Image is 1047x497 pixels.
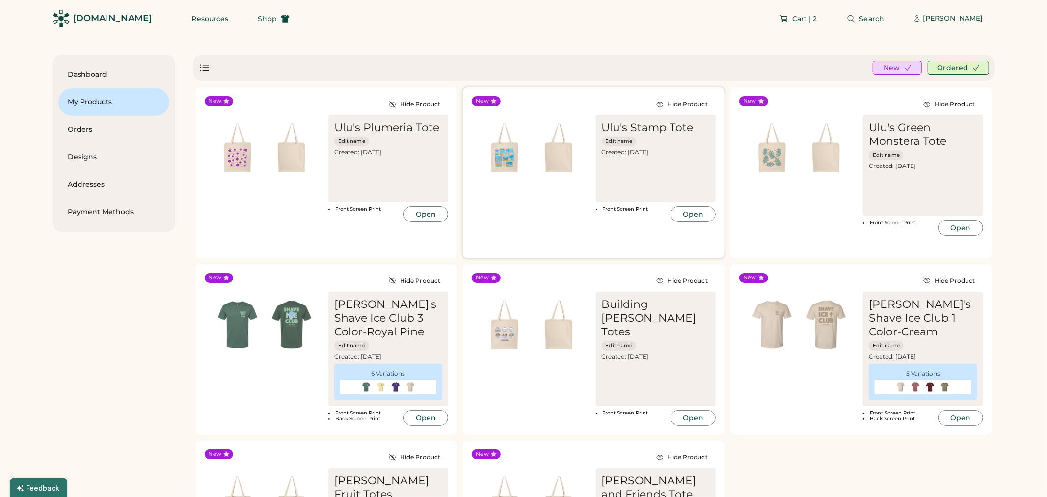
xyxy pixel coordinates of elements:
div: Ulu's Plumeria Tote [334,121,439,135]
div: New [476,450,489,458]
button: Hide Product [381,449,448,465]
img: generate-image [925,382,936,392]
li: Front Screen Print [863,220,935,226]
div: Created: [DATE] [869,162,977,170]
button: Hide Product [381,273,448,289]
img: generate-image [895,382,906,392]
button: Open [403,206,448,222]
div: Created: [DATE] [602,353,710,360]
img: Rendered Logo - Screens [53,10,70,27]
button: Open [938,220,983,236]
div: Orders [68,125,160,135]
div: Created: [DATE] [334,148,442,156]
button: Open [403,410,448,426]
img: generate-image [745,121,799,175]
img: generate-image [405,382,416,392]
img: generate-image [390,382,401,392]
button: Hide Product [915,96,983,112]
button: Open [671,206,715,222]
button: Hide Product [915,273,983,289]
button: Hide Product [648,449,716,465]
img: generate-image [478,121,532,175]
div: New [209,97,222,105]
img: generate-image [211,298,265,352]
div: [DOMAIN_NAME] [74,12,152,25]
li: Back Screen Print [863,416,935,422]
button: Shop [246,9,301,28]
img: generate-image [745,298,799,352]
div: [PERSON_NAME] [923,14,983,24]
button: Edit name [602,137,637,146]
div: New [476,97,489,105]
div: Show list view [199,62,211,74]
div: [PERSON_NAME]'s Shave Ice Club 1 Color-Cream [869,298,977,339]
span: Shop [258,15,276,22]
button: Hide Product [648,96,716,112]
button: New [873,61,922,75]
div: Ulu's Green Monstera Tote [869,121,977,148]
div: 5 Variations [906,370,940,378]
div: My Products [68,97,160,107]
div: Dashboard [68,70,160,80]
img: generate-image [799,298,853,352]
img: generate-image [910,382,921,392]
div: Payment Methods [68,207,160,217]
img: generate-image [361,382,372,392]
img: generate-image [478,298,532,352]
button: Search [835,9,896,28]
div: New [743,97,756,105]
button: Edit name [869,341,904,351]
img: generate-image [940,382,950,392]
button: Edit name [334,137,369,146]
img: generate-image [211,121,265,175]
li: Front Screen Print [596,206,668,212]
div: New [209,274,222,282]
li: Front Screen Print [328,206,401,212]
div: Created: [DATE] [869,353,977,360]
button: Cart | 2 [768,9,829,28]
span: Cart | 2 [792,15,817,22]
img: generate-image [532,121,586,175]
li: Front Screen Print [596,410,668,416]
button: Open [671,410,715,426]
img: generate-image [799,121,853,175]
li: Front Screen Print [328,410,401,416]
div: Created: [DATE] [334,353,442,360]
li: Front Screen Print [863,410,935,416]
button: Hide Product [381,96,448,112]
button: Resources [180,9,241,28]
div: 6 Variations [371,370,405,378]
img: generate-image [265,121,319,175]
button: Open [938,410,983,426]
div: [PERSON_NAME]'s Shave Ice Club 3 Color-Royal Pine [334,298,442,339]
button: Hide Product [648,273,716,289]
button: Ordered [928,61,989,75]
button: Edit name [334,341,369,351]
li: Back Screen Print [328,416,401,422]
div: Addresses [68,180,160,190]
div: Ulu's Stamp Tote [602,121,694,135]
div: New [209,450,222,458]
img: generate-image [532,298,586,352]
div: Building [PERSON_NAME] Totes [602,298,710,339]
div: Designs [68,152,160,162]
div: Created: [DATE] [602,148,710,156]
button: Edit name [602,341,637,351]
img: generate-image [265,298,319,352]
div: New [476,274,489,282]
div: New [743,274,756,282]
button: Edit name [869,150,904,160]
img: generate-image [376,382,386,392]
span: Search [859,15,885,22]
